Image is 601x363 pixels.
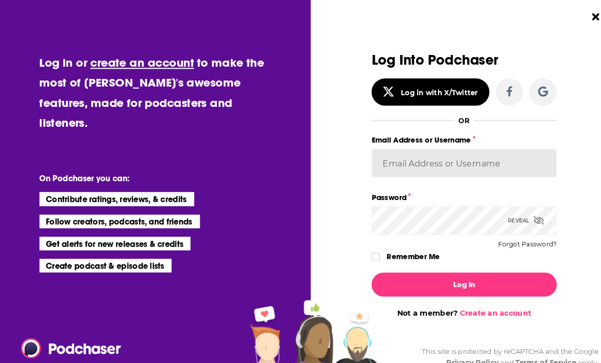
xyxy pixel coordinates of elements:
input: Email Address or Username [360,144,539,172]
li: Get alerts for new releases & credits [38,229,184,242]
button: Forgot Password? [482,233,539,240]
h3: Log Into Podchaser [360,51,539,66]
a: Privacy Policy [432,347,483,355]
div: Log in with X/Twitter [388,86,463,94]
li: Follow creators, podcasts, and friends [38,208,194,221]
label: Email Address or Username [360,129,539,142]
button: Close Button [567,7,586,26]
div: This site is protected by reCAPTCHA and the Google and apply. [400,335,580,356]
a: create an account [88,53,188,68]
label: Remember Me [374,242,426,255]
li: Contribute ratings, reviews, & credits [38,186,188,199]
div: Not a member? [360,298,539,308]
label: Password [360,184,539,198]
li: Create podcast & episode lists [38,250,166,264]
li: On Podchaser you can: [38,168,242,178]
a: Create an account [445,298,514,308]
a: Podchaser - Follow, Share and Rate Podcasts [20,327,110,347]
div: Reveal [491,200,527,228]
div: OR [444,113,455,121]
a: Terms of Service [499,347,558,355]
button: Log in with X/Twitter [360,76,474,102]
button: Log In [360,264,539,287]
img: Podchaser - Follow, Share and Rate Podcasts [20,327,118,347]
